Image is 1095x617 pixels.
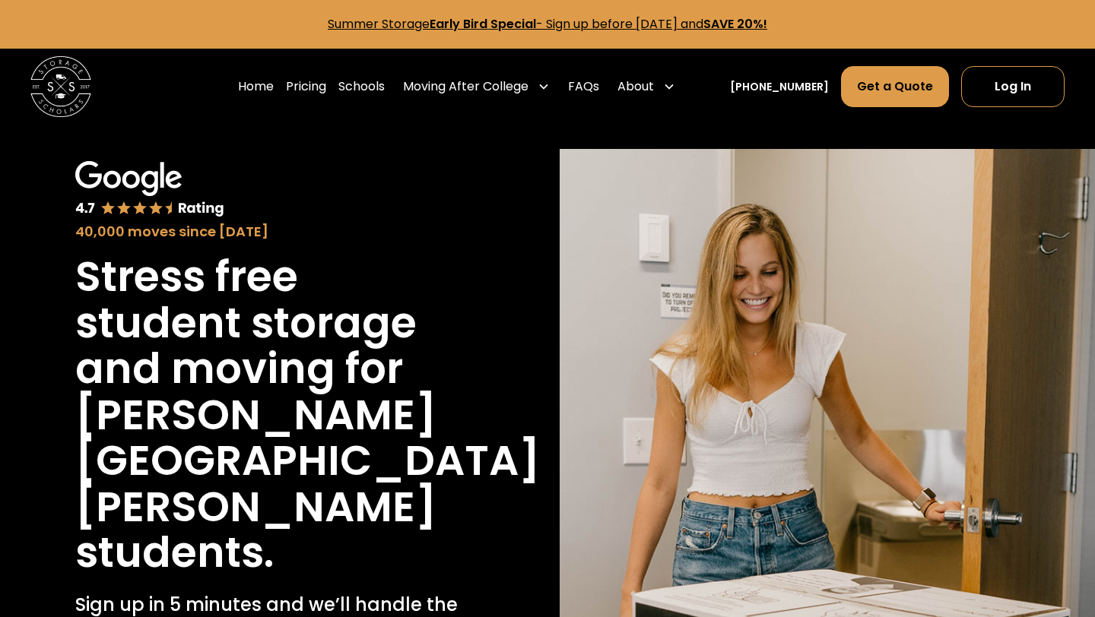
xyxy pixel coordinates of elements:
div: 40,000 moves since [DATE] [75,221,461,242]
a: home [30,56,91,117]
h1: [PERSON_NAME][GEOGRAPHIC_DATA][PERSON_NAME] [75,392,540,530]
div: About [611,65,681,108]
div: Moving After College [403,78,528,96]
a: Schools [338,65,385,108]
a: Summer StorageEarly Bird Special- Sign up before [DATE] andSAVE 20%! [328,15,767,33]
img: Google 4.7 star rating [75,161,224,218]
a: FAQs [568,65,599,108]
div: Moving After College [397,65,556,108]
strong: Early Bird Special [430,15,536,33]
h1: Stress free student storage and moving for [75,254,461,392]
a: [PHONE_NUMBER] [730,79,829,95]
h1: students. [75,530,274,576]
a: Get a Quote [841,66,949,107]
a: Log In [961,66,1065,107]
div: About [617,78,654,96]
a: Pricing [286,65,326,108]
strong: SAVE 20%! [703,15,767,33]
img: Storage Scholars main logo [30,56,91,117]
a: Home [238,65,274,108]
